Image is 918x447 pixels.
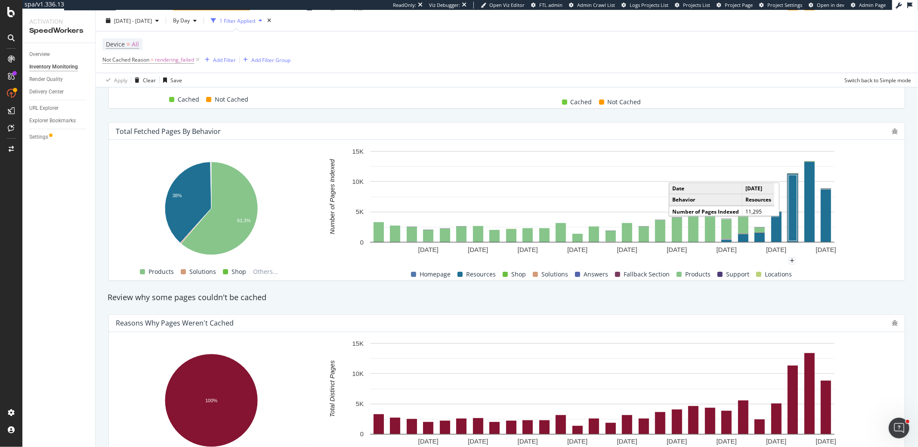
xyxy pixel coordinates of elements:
span: Answers [584,269,608,279]
div: bug [892,320,898,326]
text: [DATE] [766,438,786,445]
text: [DATE] [418,246,439,253]
text: [DATE] [468,438,488,445]
span: Open in dev [817,2,844,8]
span: = [151,56,154,63]
span: Device [106,40,125,48]
span: Projects List [683,2,710,8]
div: Delivery Center [29,87,64,96]
svg: A chart. [116,158,307,261]
text: 10K [352,370,364,377]
text: 0 [360,239,364,246]
span: Support [726,269,749,279]
div: 1 Filter Applied [219,17,255,24]
div: SpeedWorkers [29,26,88,36]
text: [DATE] [617,246,637,253]
div: Add Filter [213,56,236,63]
span: Products [685,269,711,279]
text: 15K [352,148,364,155]
div: bug [892,128,898,134]
div: plus [789,258,796,264]
text: 10K [352,178,364,185]
button: 1 Filter Applied [207,14,266,28]
span: rendering_failed [155,54,194,66]
span: FTL admin [539,2,563,8]
button: Save [160,73,182,87]
span: Cached [178,94,199,105]
button: Clear [131,73,156,87]
text: [DATE] [816,438,836,445]
text: Total Distinct Pages [328,360,336,417]
button: [DATE] - [DATE] [102,14,162,28]
span: Resources [466,269,496,279]
text: [DATE] [518,438,538,445]
div: Reasons why pages weren't cached [116,319,234,327]
text: Number of Pages Indexed [328,159,336,234]
span: Logs Projects List [630,2,668,8]
div: URL Explorer [29,104,59,113]
div: Activation [29,17,88,26]
div: A chart. [312,147,893,261]
span: Admin Page [859,2,886,8]
text: 5K [356,400,364,407]
span: Homepage [420,269,451,279]
a: Open in dev [809,2,844,9]
a: Logs Projects List [621,2,668,9]
span: All [132,38,139,50]
span: Open Viz Editor [489,2,525,8]
div: Review why some pages couldn't be cached [103,292,910,303]
span: = [127,40,130,48]
button: By Day [170,14,200,28]
div: Render Quality [29,75,63,84]
text: 15K [352,340,364,347]
span: Solutions [541,269,568,279]
text: [DATE] [518,246,538,253]
a: Inventory Monitoring [29,62,89,71]
text: [DATE] [617,438,637,445]
text: [DATE] [468,246,488,253]
span: Solutions [189,267,216,277]
div: times [266,16,273,25]
span: Shop [232,267,246,277]
text: [DATE] [567,246,587,253]
text: [DATE] [418,438,439,445]
span: Not Cached [215,94,248,105]
div: Settings [29,133,48,142]
text: [DATE] [567,438,587,445]
div: Explorer Bookmarks [29,116,76,125]
text: [DATE] [667,246,687,253]
a: Admin Page [851,2,886,9]
a: Admin Crawl List [569,2,615,9]
text: 61.3% [237,218,250,223]
button: Apply [102,73,127,87]
text: [DATE] [766,246,786,253]
div: Viz Debugger: [429,2,460,9]
span: Cached [571,97,592,107]
a: URL Explorer [29,104,89,113]
text: [DATE] [816,246,836,253]
a: Projects List [675,2,710,9]
div: Add Filter Group [251,56,291,63]
span: Locations [765,269,792,279]
button: Switch back to Simple mode [841,73,911,87]
button: Add Filter Group [240,55,291,65]
a: Project Settings [759,2,802,9]
span: Project Settings [767,2,802,8]
span: Shop [511,269,526,279]
a: Overview [29,50,89,59]
div: Save [170,76,182,84]
span: Others... [250,267,281,277]
a: FTL admin [531,2,563,9]
span: Fallback Section [624,269,670,279]
text: 100% [205,398,217,403]
text: 0 [360,431,364,438]
button: Add Filter [201,55,236,65]
a: Settings [29,133,89,142]
span: Not Cached Reason [102,56,149,63]
iframe: Intercom live chat [889,418,909,438]
span: By Day [170,17,190,24]
span: Project Page [725,2,753,8]
div: Clear [143,76,156,84]
div: Total Fetched Pages by Behavior [116,127,221,136]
